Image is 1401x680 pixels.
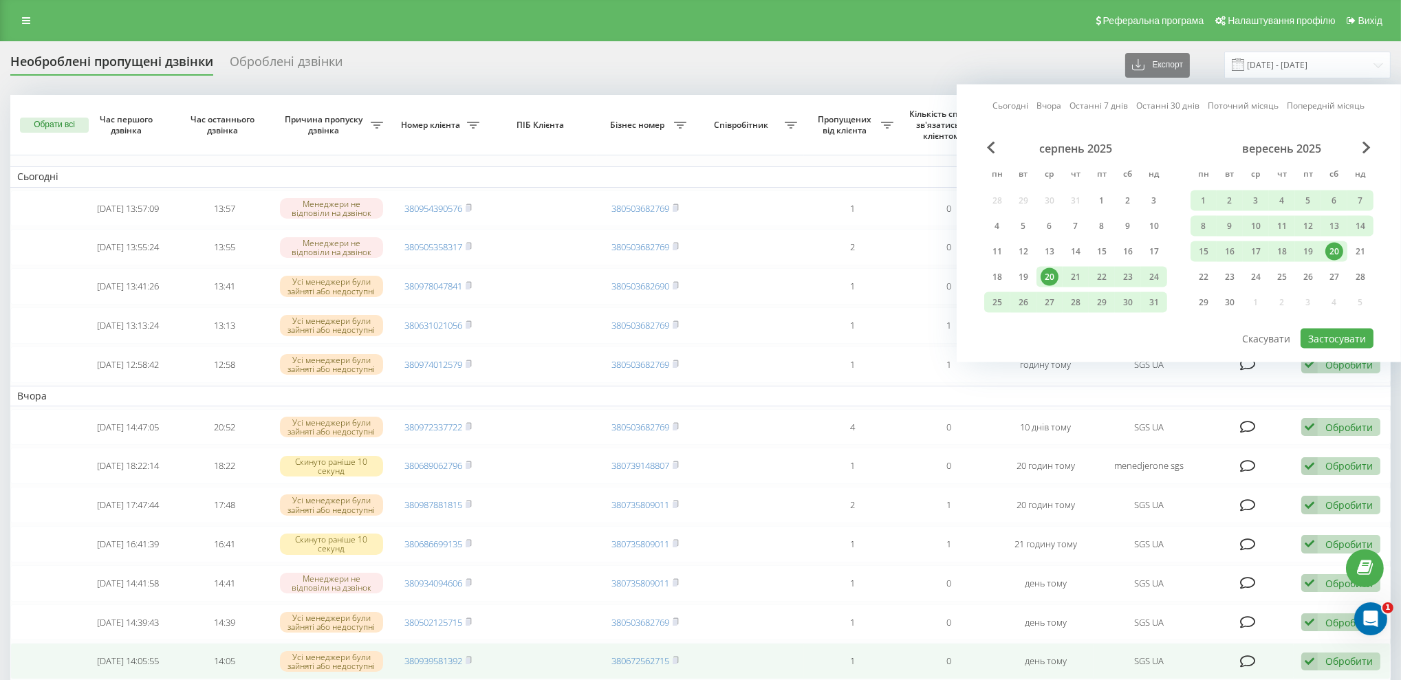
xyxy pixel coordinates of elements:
div: 9 [1221,217,1239,235]
div: пт 1 серп 2025 р. [1089,190,1115,211]
div: 13 [1325,217,1343,235]
div: 28 [1067,294,1085,311]
div: пн 8 вер 2025 р. [1191,216,1217,237]
div: 2 [1119,192,1137,210]
div: Скинуто раніше 10 секунд [280,456,383,476]
div: 1 [1195,192,1213,210]
div: Скинуто раніше 10 секунд [280,534,383,554]
span: Налаштування профілю [1228,15,1335,26]
div: Усі менеджери були зайняті або недоступні [280,651,383,672]
td: 21 годину тому [997,526,1094,562]
div: чт 25 вер 2025 р. [1269,267,1295,287]
div: нд 17 серп 2025 р. [1141,241,1167,262]
a: 380503682690 [611,280,669,292]
td: [DATE] 13:41:26 [79,268,175,305]
div: пт 12 вер 2025 р. [1295,216,1321,237]
div: вт 16 вер 2025 р. [1217,241,1243,262]
div: нд 28 вер 2025 р. [1347,267,1373,287]
div: 16 [1119,243,1137,261]
div: 26 [1299,268,1317,286]
div: пн 11 серп 2025 р. [984,241,1010,262]
a: 380978047841 [404,280,462,292]
div: 21 [1351,243,1369,261]
div: пт 22 серп 2025 р. [1089,267,1115,287]
button: Застосувати [1301,329,1373,349]
td: SGS UA [1094,565,1204,602]
div: вт 30 вер 2025 р. [1217,292,1243,313]
div: 19 [1299,243,1317,261]
div: 18 [1273,243,1291,261]
a: 380954390576 [404,202,462,215]
div: сб 13 вер 2025 р. [1321,216,1347,237]
div: 23 [1221,268,1239,286]
td: 1 [900,347,997,383]
td: 1 [804,526,900,562]
div: Обробити [1325,655,1373,668]
div: сб 9 серп 2025 р. [1115,216,1141,237]
div: 14 [1067,243,1085,261]
td: 20:52 [176,409,272,446]
td: SGS UA [1094,643,1204,679]
div: 12 [1299,217,1317,235]
abbr: середа [1246,165,1266,186]
div: чт 21 серп 2025 р. [1063,267,1089,287]
span: Співробітник [700,120,785,131]
button: Скасувати [1235,329,1299,349]
div: 11 [1273,217,1291,235]
div: нд 31 серп 2025 р. [1141,292,1167,313]
div: нд 10 серп 2025 р. [1141,216,1167,237]
span: ПІБ Клієнта [498,120,585,131]
div: 17 [1145,243,1163,261]
span: Пропущених від клієнта [811,114,881,135]
a: 380939581392 [404,655,462,667]
div: сб 20 вер 2025 р. [1321,241,1347,262]
div: чт 14 серп 2025 р. [1063,241,1089,262]
div: 2 [1221,192,1239,210]
td: 0 [900,604,997,641]
td: [DATE] 14:05:55 [79,643,175,679]
div: пн 29 вер 2025 р. [1191,292,1217,313]
td: 2 [804,229,900,265]
div: сб 2 серп 2025 р. [1115,190,1141,211]
a: 380505358317 [404,241,462,253]
td: SGS UA [1094,409,1204,446]
a: 380934094606 [404,577,462,589]
td: Сьогодні [10,166,1391,187]
div: 8 [1195,217,1213,235]
abbr: четвер [1272,165,1292,186]
td: 20 годин тому [997,487,1094,523]
div: 16 [1221,243,1239,261]
div: сб 30 серп 2025 р. [1115,292,1141,313]
div: 9 [1119,217,1137,235]
a: 380503682769 [611,241,669,253]
div: пт 26 вер 2025 р. [1295,267,1321,287]
div: Обробити [1325,421,1373,434]
div: Обробити [1325,358,1373,371]
abbr: неділя [1350,165,1371,186]
div: ср 17 вер 2025 р. [1243,241,1269,262]
td: 1 [900,307,997,344]
div: 27 [1325,268,1343,286]
td: [DATE] 16:41:39 [79,526,175,562]
div: вт 23 вер 2025 р. [1217,267,1243,287]
div: Усі менеджери були зайняті або недоступні [280,276,383,296]
a: 380735809011 [611,498,669,511]
div: 6 [1041,217,1058,235]
div: нд 7 вер 2025 р. [1347,190,1373,211]
div: 31 [1145,294,1163,311]
a: 380503682769 [611,202,669,215]
span: Номер клієнта [397,120,467,131]
div: нд 3 серп 2025 р. [1141,190,1167,211]
td: 1 [804,604,900,641]
button: Обрати всі [20,118,89,133]
div: Обробити [1325,498,1373,512]
div: Менеджери не відповіли на дзвінок [280,237,383,258]
span: Вихід [1358,15,1382,26]
a: Попередній місяць [1288,99,1365,112]
div: пн 1 вер 2025 р. [1191,190,1217,211]
td: [DATE] 13:13:24 [79,307,175,344]
div: вт 12 серп 2025 р. [1010,241,1036,262]
td: день тому [997,604,1094,641]
div: пн 22 вер 2025 р. [1191,267,1217,287]
div: 7 [1067,217,1085,235]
